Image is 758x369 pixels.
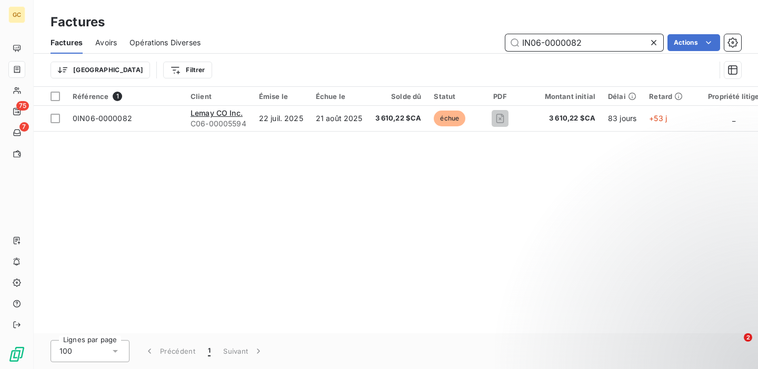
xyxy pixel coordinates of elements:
span: C06-00005594 [191,118,246,129]
div: PDF [481,92,519,101]
input: Rechercher [505,34,663,51]
h3: Factures [51,13,105,32]
button: 1 [202,340,217,362]
span: Lemay CO Inc. [191,108,243,117]
span: 1 [208,346,211,356]
div: Échue le [316,92,363,101]
span: 2 [744,333,752,342]
div: Statut [434,92,468,101]
span: 3 610,22 $CA [532,113,595,124]
span: 0IN06-0000082 [73,114,132,123]
button: Actions [667,34,720,51]
button: Filtrer [163,62,212,78]
span: échue [434,111,465,126]
span: Avoirs [95,37,117,48]
div: Retard [649,92,683,101]
button: Précédent [138,340,202,362]
div: GC [8,6,25,23]
div: Client [191,92,246,101]
span: 7 [19,122,29,132]
span: +53 j [649,114,667,123]
span: 1 [113,92,122,101]
span: Référence [73,92,108,101]
td: 22 juil. 2025 [253,106,310,131]
span: Opérations Diverses [129,37,201,48]
button: Suivant [217,340,270,362]
span: _ [732,114,735,123]
div: Montant initial [532,92,595,101]
td: 83 jours [602,106,643,131]
iframe: Intercom notifications message [547,267,758,341]
span: 100 [59,346,72,356]
td: 21 août 2025 [310,106,369,131]
div: Délai [608,92,636,101]
span: 3 610,22 $CA [375,113,422,124]
span: 75 [16,101,29,111]
button: [GEOGRAPHIC_DATA] [51,62,150,78]
span: Factures [51,37,83,48]
div: Solde dû [375,92,422,101]
img: Logo LeanPay [8,346,25,363]
div: Émise le [259,92,303,101]
iframe: Intercom live chat [722,333,747,358]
